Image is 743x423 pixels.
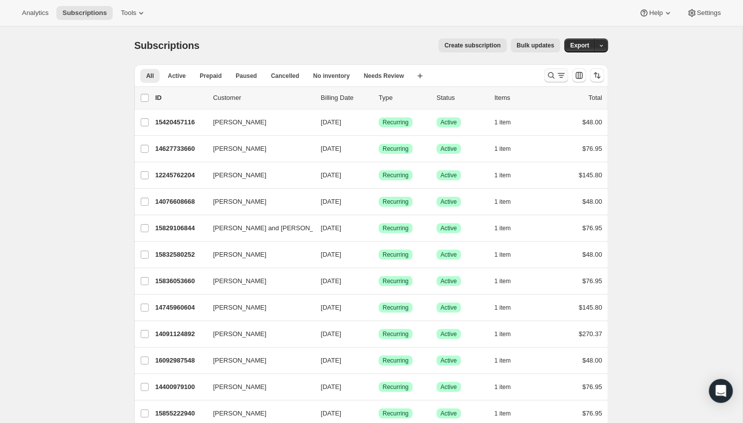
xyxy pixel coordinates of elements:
button: [PERSON_NAME] [207,167,307,183]
button: Tools [115,6,152,20]
span: Export [570,41,589,49]
span: [PERSON_NAME] [213,303,266,313]
button: Create new view [412,69,428,83]
p: 12245762204 [155,170,205,180]
button: Bulk updates [511,38,560,52]
p: Status [437,93,487,103]
button: [PERSON_NAME] [207,353,307,369]
span: [DATE] [321,171,341,179]
button: [PERSON_NAME] [207,273,307,289]
p: 14076608668 [155,197,205,207]
span: Active [168,72,186,80]
button: 1 item [495,248,522,262]
span: Recurring [383,383,409,391]
span: [PERSON_NAME] [213,250,266,260]
p: ID [155,93,205,103]
span: Tools [121,9,136,17]
div: 15855222940[PERSON_NAME][DATE]SuccessRecurringSuccessActive1 item$76.95 [155,407,602,421]
span: Recurring [383,251,409,259]
button: 1 item [495,115,522,129]
p: 15855222940 [155,409,205,419]
span: Active [441,224,457,232]
button: [PERSON_NAME] [207,141,307,157]
p: 15829106844 [155,223,205,233]
div: 14076608668[PERSON_NAME][DATE]SuccessRecurringSuccessActive1 item$48.00 [155,195,602,209]
span: $76.95 [582,145,602,152]
div: 14400979100[PERSON_NAME][DATE]SuccessRecurringSuccessActive1 item$76.95 [155,380,602,394]
span: Active [441,118,457,126]
button: 1 item [495,327,522,341]
button: 1 item [495,195,522,209]
button: Export [564,38,595,52]
div: Items [495,93,544,103]
div: 14745960604[PERSON_NAME][DATE]SuccessRecurringSuccessActive1 item$145.80 [155,301,602,315]
p: 14627733660 [155,144,205,154]
span: [DATE] [321,224,341,232]
p: 15832580252 [155,250,205,260]
button: Create subscription [439,38,507,52]
span: $48.00 [582,118,602,126]
span: $76.95 [582,224,602,232]
span: [PERSON_NAME] [213,356,266,366]
button: 1 item [495,142,522,156]
p: 15836053660 [155,276,205,286]
span: 1 item [495,118,511,126]
span: 1 item [495,198,511,206]
span: Recurring [383,330,409,338]
span: [DATE] [321,145,341,152]
span: 1 item [495,330,511,338]
button: Subscriptions [56,6,113,20]
button: 1 item [495,221,522,235]
span: [DATE] [321,277,341,285]
button: 1 item [495,380,522,394]
button: [PERSON_NAME] [207,406,307,422]
span: 1 item [495,410,511,418]
p: 14745960604 [155,303,205,313]
span: [DATE] [321,198,341,205]
span: Analytics [22,9,48,17]
span: [DATE] [321,357,341,364]
span: Active [441,304,457,312]
p: 14091124892 [155,329,205,339]
span: $270.37 [579,330,602,338]
span: 1 item [495,357,511,365]
button: Analytics [16,6,54,20]
span: Create subscription [445,41,501,49]
div: 15829106844[PERSON_NAME] and [PERSON_NAME][DATE]SuccessRecurringSuccessActive1 item$76.95 [155,221,602,235]
div: 15420457116[PERSON_NAME][DATE]SuccessRecurringSuccessActive1 item$48.00 [155,115,602,129]
button: Customize table column order and visibility [572,68,586,82]
p: Billing Date [321,93,371,103]
p: 14400979100 [155,382,205,392]
div: IDCustomerBilling DateTypeStatusItemsTotal [155,93,602,103]
span: Needs Review [364,72,404,80]
span: [DATE] [321,383,341,391]
span: [PERSON_NAME] [213,329,266,339]
button: Sort the results [590,68,604,82]
div: Open Intercom Messenger [709,379,733,403]
button: Settings [681,6,727,20]
span: Recurring [383,171,409,179]
span: Paused [236,72,257,80]
span: 1 item [495,383,511,391]
span: [PERSON_NAME] and [PERSON_NAME] [213,223,334,233]
button: Help [633,6,679,20]
span: $48.00 [582,198,602,205]
span: Help [649,9,663,17]
button: [PERSON_NAME] and [PERSON_NAME] [207,220,307,236]
span: $76.95 [582,410,602,417]
div: 15832580252[PERSON_NAME][DATE]SuccessRecurringSuccessActive1 item$48.00 [155,248,602,262]
span: $145.80 [579,304,602,311]
button: [PERSON_NAME] [207,379,307,395]
div: 16092987548[PERSON_NAME][DATE]SuccessRecurringSuccessActive1 item$48.00 [155,354,602,368]
span: 1 item [495,145,511,153]
p: 15420457116 [155,117,205,127]
p: Total [589,93,602,103]
span: Recurring [383,198,409,206]
span: $76.95 [582,277,602,285]
span: Bulk updates [517,41,554,49]
p: 16092987548 [155,356,205,366]
span: All [146,72,154,80]
span: Recurring [383,304,409,312]
span: Settings [697,9,721,17]
span: [PERSON_NAME] [213,117,266,127]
